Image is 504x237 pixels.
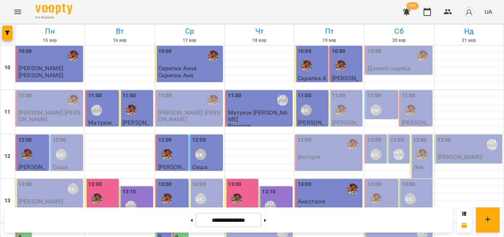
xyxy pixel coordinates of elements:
label: 10:00 [18,47,32,55]
span: [PERSON_NAME] [332,75,359,88]
div: Литвак Анна [301,105,312,116]
img: Анна Клочаник [161,149,172,160]
img: Анна Клочаник [405,105,416,116]
p: [PERSON_NAME] [332,119,361,132]
p: Саша [192,170,208,177]
img: Анна Клочаник [301,60,312,71]
h6: Ср [156,26,223,37]
label: 11:00 [228,92,242,100]
h6: 19 вер [296,37,363,44]
label: 12:00 [438,136,451,144]
label: 12:00 [298,136,311,144]
span: Саша [192,163,208,170]
div: Литвак Анна [195,193,206,204]
div: Литвак Анна [56,149,67,160]
span: UA [484,8,492,16]
label: 12:00 [192,136,206,144]
p: Вікторія [228,123,251,129]
img: Анна Клочаник [335,60,346,71]
h6: 18 вер [226,37,293,44]
img: Анна Клочаник [68,95,79,106]
img: avatar_s.png [464,7,474,17]
h6: 17 вер [156,37,223,44]
h6: Пт [296,26,363,37]
label: 13:10 [262,188,276,196]
img: Анна Клочаник [231,193,242,204]
label: 11:00 [158,92,172,100]
img: Анна Клочаник [335,105,346,116]
span: [PERSON_NAME] [18,65,63,72]
p: Вікторія [298,154,321,160]
span: Скрипка Анна [158,65,197,72]
h6: 12 [4,152,10,160]
label: 12:00 [413,136,427,144]
h6: 15 вер [16,37,83,44]
h6: 21 вер [435,37,503,44]
label: 13:00 [192,180,206,189]
img: Voopty Logo [35,4,72,14]
span: [PERSON_NAME] [298,119,324,132]
div: Анна Клочаник [68,50,79,61]
label: 10:00 [367,47,381,55]
div: Анна Клочаник [125,105,137,116]
p: Саша [53,164,68,170]
span: Скрипка Анна [298,75,326,88]
div: Литвак Анна [405,193,416,204]
div: Вероніка [265,201,276,212]
img: Анна Клочаник [207,95,218,106]
div: Вероніка [91,105,102,116]
div: Литвак Анна [195,149,206,160]
label: 11:00 [332,92,346,100]
div: Литвак Анна [68,183,79,194]
div: Дарія [393,149,404,160]
p: [PERSON_NAME] [18,198,63,204]
label: 13:00 [18,180,32,189]
p: Скрипка Аня [158,72,194,78]
label: 11:00 [122,92,136,100]
img: Анна Клочаник [347,183,358,194]
img: Анна Клочаник [161,193,172,204]
div: Вероніка [277,95,288,106]
p: [PERSON_NAME] [402,119,431,132]
label: 12:00 [367,136,381,144]
div: Анна Клочаник [91,193,102,204]
label: 11:00 [88,92,102,100]
h6: 13 [4,197,10,205]
h6: 11 [4,108,10,116]
h6: Нд [435,26,503,37]
div: Дарія [487,139,498,150]
label: 11:00 [402,92,415,100]
label: 11:00 [367,92,381,100]
label: 13:00 [158,180,172,189]
label: 13:10 [122,188,136,196]
label: 12:00 [18,136,32,144]
p: Данило індивід [367,65,410,71]
p: [PERSON_NAME] [PERSON_NAME] [158,109,221,122]
h6: 10 [4,64,10,72]
span: 99+ [407,2,419,10]
p: [PERSON_NAME] [438,154,482,160]
span: Анастасія [298,198,325,205]
p: [PERSON_NAME] [18,72,63,78]
div: Вероніка [125,201,137,212]
h6: 16 вер [86,37,153,44]
label: 11:00 [18,92,32,100]
span: For Business [35,15,72,20]
div: Анна Клочаник [370,193,382,204]
label: 12:00 [390,136,404,144]
button: Menu [9,3,27,21]
img: Анна Клочаник [21,149,32,160]
label: 13:00 [367,180,381,189]
div: Анна Клочаник [417,50,428,61]
img: Анна Клочаник [207,50,218,61]
div: Анна Клочаник [416,149,427,160]
h6: Сб [365,26,432,37]
h6: Вт [86,26,153,37]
